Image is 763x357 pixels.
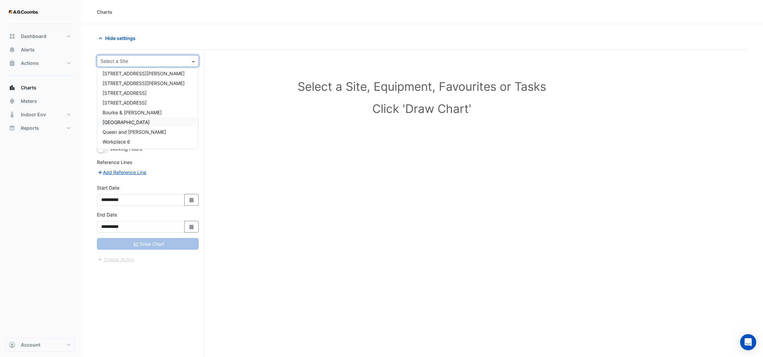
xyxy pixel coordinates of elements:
[105,35,136,42] span: Hide settings
[112,102,732,116] h1: Click 'Draw Chart'
[103,71,185,76] span: [STREET_ADDRESS][PERSON_NAME]
[97,159,132,166] label: Reference Lines
[9,98,15,105] app-icon: Meters
[9,33,15,40] app-icon: Dashboard
[97,211,117,218] label: End Date
[103,100,147,106] span: [STREET_ADDRESS]
[97,32,140,44] button: Hide settings
[21,60,39,67] span: Actions
[21,46,35,53] span: Alerts
[97,168,147,176] button: Add Reference Line
[97,68,199,149] ng-dropdown-panel: Options list
[189,224,195,230] fa-icon: Select Date
[103,129,166,135] span: Queen and [PERSON_NAME]
[5,43,75,56] button: Alerts
[103,110,162,115] span: Bourke & [PERSON_NAME]
[21,98,37,105] span: Meters
[5,81,75,94] button: Charts
[5,30,75,43] button: Dashboard
[9,60,15,67] app-icon: Actions
[740,334,756,350] div: Open Intercom Messenger
[9,46,15,53] app-icon: Alerts
[97,8,112,15] div: Charts
[110,146,142,152] span: Working Hours
[103,119,150,125] span: [GEOGRAPHIC_DATA]
[103,90,147,96] span: [STREET_ADDRESS]
[103,139,130,145] span: Workplace 6
[5,56,75,70] button: Actions
[189,197,195,203] fa-icon: Select Date
[5,94,75,108] button: Meters
[21,111,46,118] span: Indoor Env
[103,80,185,86] span: [STREET_ADDRESS][PERSON_NAME]
[21,84,36,91] span: Charts
[112,79,732,93] h1: Select a Site, Equipment, Favourites or Tasks
[5,108,75,121] button: Indoor Env
[5,121,75,135] button: Reports
[9,111,15,118] app-icon: Indoor Env
[5,338,75,352] button: Account
[97,256,135,262] app-escalated-ticket-create-button: Please correct errors first
[8,5,38,19] img: Company Logo
[9,125,15,131] app-icon: Reports
[97,184,119,191] label: Start Date
[21,125,39,131] span: Reports
[21,33,46,40] span: Dashboard
[9,84,15,91] app-icon: Charts
[21,342,40,348] span: Account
